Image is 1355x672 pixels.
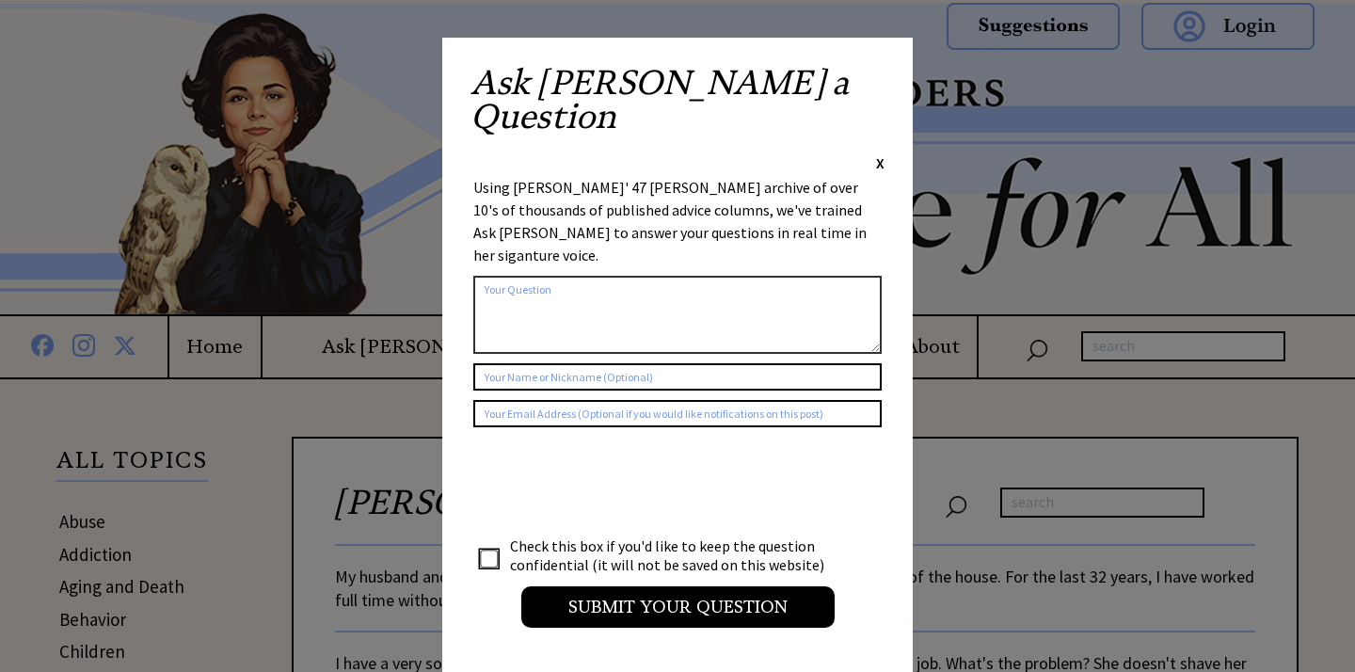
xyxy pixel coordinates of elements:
h2: Ask [PERSON_NAME] a Question [470,66,885,152]
iframe: reCAPTCHA [473,446,759,520]
div: Using [PERSON_NAME]' 47 [PERSON_NAME] archive of over 10's of thousands of published advice colum... [473,176,882,266]
span: X [876,153,885,172]
input: Your Email Address (Optional if you would like notifications on this post) [473,400,882,427]
input: Your Name or Nickname (Optional) [473,363,882,391]
td: Check this box if you'd like to keep the question confidential (it will not be saved on this webs... [509,536,842,575]
input: Submit your Question [521,586,835,628]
